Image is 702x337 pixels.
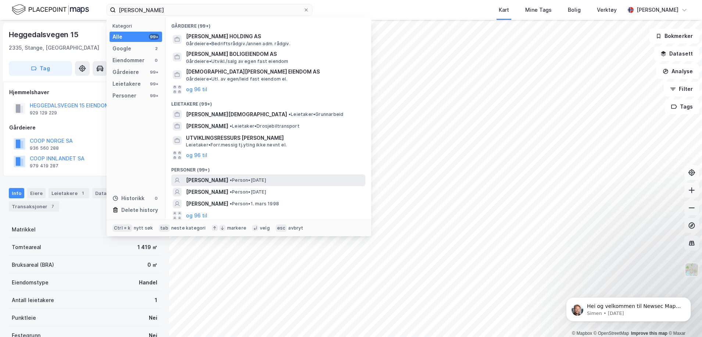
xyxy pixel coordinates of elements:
[288,225,303,231] div: avbryt
[230,177,266,183] span: Person • [DATE]
[186,50,362,58] span: [PERSON_NAME] BOLIGEIENDOM AS
[149,313,157,322] div: Nei
[260,225,270,231] div: velg
[568,6,581,14] div: Bolig
[685,263,699,277] img: Z
[276,224,287,232] div: esc
[649,29,699,43] button: Bokmerker
[149,69,159,75] div: 99+
[597,6,617,14] div: Verktøy
[186,67,362,76] span: [DEMOGRAPHIC_DATA][PERSON_NAME] EIENDOM AS
[230,189,232,195] span: •
[186,176,228,185] span: [PERSON_NAME]
[9,43,99,52] div: 2335, Stange, [GEOGRAPHIC_DATA]
[149,34,159,40] div: 99+
[137,243,157,252] div: 1 419 ㎡
[186,110,287,119] span: [PERSON_NAME][DEMOGRAPHIC_DATA]
[30,110,57,116] div: 929 129 229
[153,57,159,63] div: 0
[9,61,72,76] button: Tag
[186,32,362,41] span: [PERSON_NAME] HOLDING AS
[165,161,371,174] div: Personer (99+)
[654,46,699,61] button: Datasett
[227,225,246,231] div: markere
[230,189,266,195] span: Person • [DATE]
[9,201,59,212] div: Transaksjoner
[147,260,157,269] div: 0 ㎡
[12,296,54,305] div: Antall leietakere
[149,93,159,99] div: 99+
[30,145,59,151] div: 936 560 288
[92,188,120,198] div: Datasett
[112,68,139,77] div: Gårdeiere
[186,188,228,196] span: [PERSON_NAME]
[155,296,157,305] div: 1
[112,56,144,65] div: Eiendommer
[159,224,170,232] div: tab
[12,260,54,269] div: Bruksareal (BRA)
[49,188,89,198] div: Leietakere
[9,29,80,40] div: Heggedalsvegen 15
[153,46,159,52] div: 2
[12,313,36,322] div: Punktleie
[9,123,160,132] div: Gårdeiere
[9,88,160,97] div: Hjemmelshaver
[186,134,362,142] span: UTVIKLINGSRESSURS [PERSON_NAME]
[79,189,86,197] div: 1
[12,243,41,252] div: Tomteareal
[594,331,629,336] a: OpenStreetMap
[9,188,24,198] div: Info
[112,44,131,53] div: Google
[230,123,300,129] span: Leietaker • Drosjebiltransport
[637,6,678,14] div: [PERSON_NAME]
[230,123,232,129] span: •
[186,151,207,160] button: og 96 til
[525,6,552,14] div: Mine Tags
[134,225,153,231] div: nytt søk
[186,142,287,148] span: Leietaker • Forr.messig tj.yting ikke nevnt el.
[171,225,206,231] div: neste kategori
[186,122,228,131] span: [PERSON_NAME]
[149,81,159,87] div: 99+
[555,282,702,333] iframe: Intercom notifications message
[112,32,122,41] div: Alle
[186,85,207,94] button: og 96 til
[186,76,287,82] span: Gårdeiere • Utl. av egen/leid fast eiendom el.
[499,6,509,14] div: Kart
[165,95,371,109] div: Leietakere (99+)
[656,64,699,79] button: Analyse
[230,201,232,206] span: •
[153,195,159,201] div: 0
[186,58,289,64] span: Gårdeiere • Utvikl./salg av egen fast eiendom
[289,111,291,117] span: •
[186,41,290,47] span: Gårdeiere • Bedriftsrådgiv./annen adm. rådgiv.
[112,194,144,203] div: Historikk
[112,91,136,100] div: Personer
[572,331,592,336] a: Mapbox
[49,203,56,210] div: 7
[139,278,157,287] div: Handel
[664,82,699,96] button: Filter
[112,224,132,232] div: Ctrl + k
[27,188,46,198] div: Eiere
[30,163,58,169] div: 979 419 287
[112,23,162,29] div: Kategori
[186,199,228,208] span: [PERSON_NAME]
[186,211,207,220] button: og 96 til
[12,3,89,16] img: logo.f888ab2527a4732fd821a326f86c7f29.svg
[12,278,49,287] div: Eiendomstype
[631,331,667,336] a: Improve this map
[665,99,699,114] button: Tags
[116,4,303,15] input: Søk på adresse, matrikkel, gårdeiere, leietakere eller personer
[165,17,371,31] div: Gårdeiere (99+)
[12,225,36,234] div: Matrikkel
[121,206,158,214] div: Delete history
[230,177,232,183] span: •
[230,201,279,207] span: Person • 1. mars 1998
[289,111,343,117] span: Leietaker • Grunnarbeid
[112,79,141,88] div: Leietakere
